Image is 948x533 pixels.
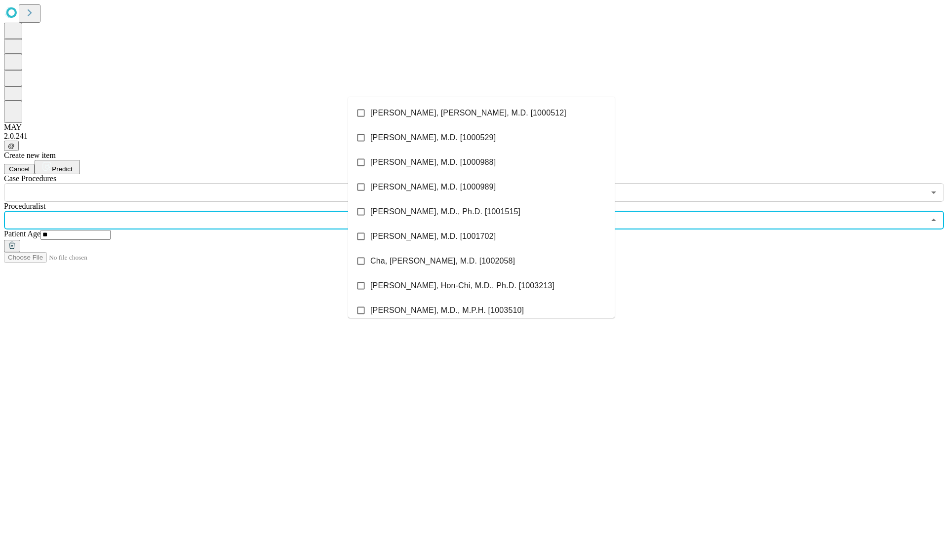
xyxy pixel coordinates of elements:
[4,174,56,183] span: Scheduled Procedure
[4,123,944,132] div: MAY
[9,165,30,173] span: Cancel
[4,164,35,174] button: Cancel
[35,160,80,174] button: Predict
[927,186,941,199] button: Open
[370,156,496,168] span: [PERSON_NAME], M.D. [1000988]
[370,280,554,292] span: [PERSON_NAME], Hon-Chi, M.D., Ph.D. [1003213]
[4,132,944,141] div: 2.0.241
[370,206,520,218] span: [PERSON_NAME], M.D., Ph.D. [1001515]
[370,230,496,242] span: [PERSON_NAME], M.D. [1001702]
[370,305,524,316] span: [PERSON_NAME], M.D., M.P.H. [1003510]
[4,229,40,238] span: Patient Age
[4,151,56,159] span: Create new item
[927,213,941,227] button: Close
[4,141,19,151] button: @
[4,202,45,210] span: Proceduralist
[8,142,15,150] span: @
[52,165,72,173] span: Predict
[370,132,496,144] span: [PERSON_NAME], M.D. [1000529]
[370,181,496,193] span: [PERSON_NAME], M.D. [1000989]
[370,255,515,267] span: Cha, [PERSON_NAME], M.D. [1002058]
[370,107,566,119] span: [PERSON_NAME], [PERSON_NAME], M.D. [1000512]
